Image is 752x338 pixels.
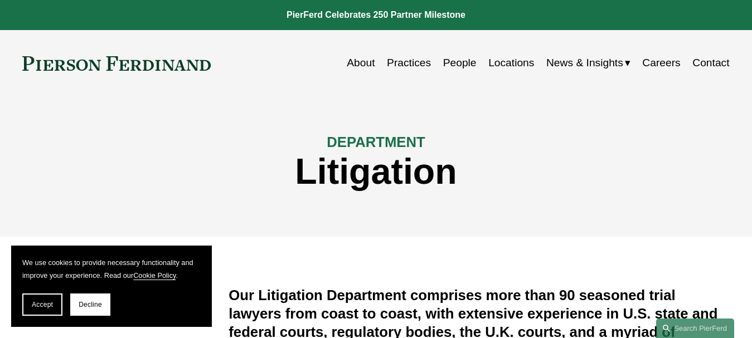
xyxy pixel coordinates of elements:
[642,52,680,74] a: Careers
[387,52,431,74] a: Practices
[133,271,176,280] a: Cookie Policy
[11,246,212,327] section: Cookie banner
[22,293,62,316] button: Accept
[443,52,477,74] a: People
[546,52,630,74] a: folder dropdown
[546,53,623,73] span: News & Insights
[347,52,375,74] a: About
[70,293,110,316] button: Decline
[656,319,734,338] a: Search this site
[32,301,53,308] span: Accept
[22,151,729,193] h1: Litigation
[22,257,201,282] p: We use cookies to provide necessary functionality and improve your experience. Read our .
[79,301,102,308] span: Decline
[488,52,534,74] a: Locations
[327,134,425,150] span: DEPARTMENT
[692,52,729,74] a: Contact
